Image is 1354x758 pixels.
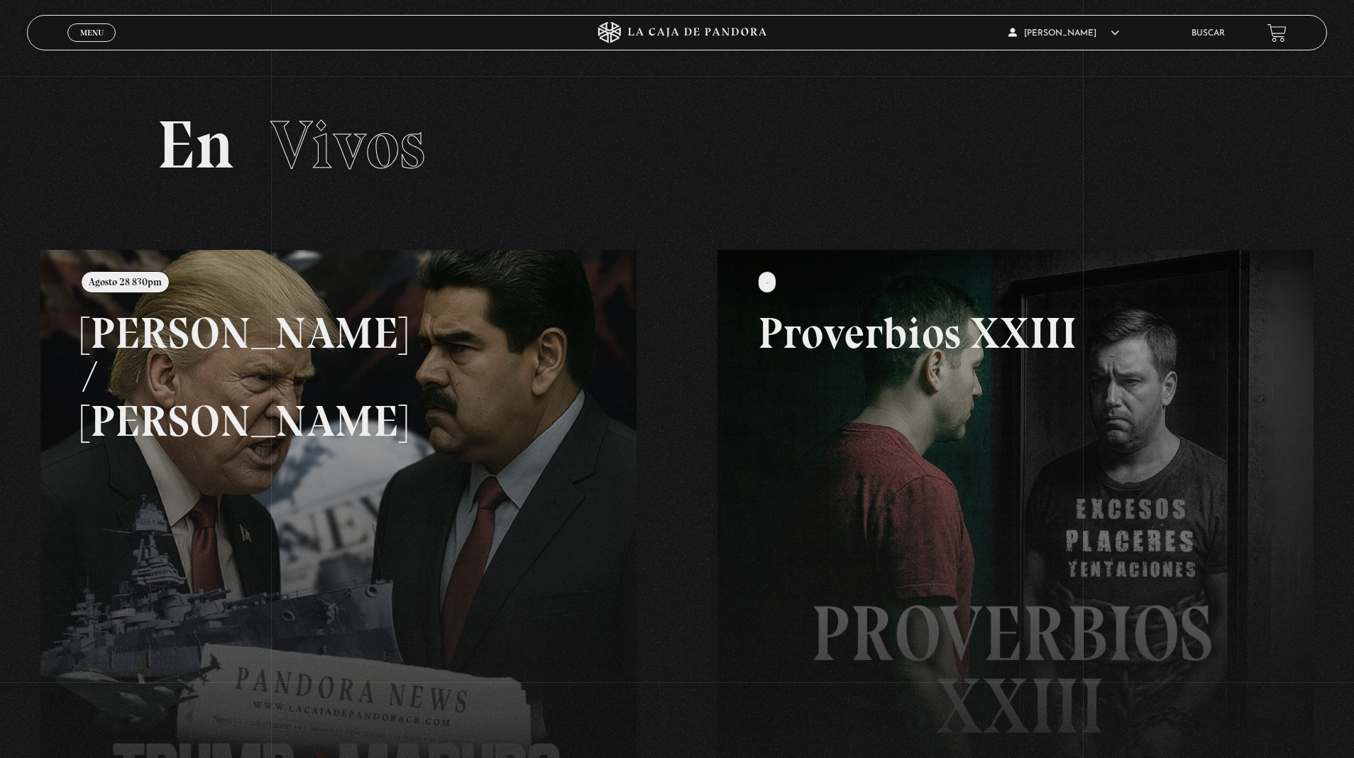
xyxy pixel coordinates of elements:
[80,28,104,37] span: Menu
[1191,29,1225,38] a: Buscar
[270,104,425,185] span: Vivos
[75,40,109,50] span: Cerrar
[1008,29,1119,38] span: [PERSON_NAME]
[1267,23,1287,43] a: View your shopping cart
[157,111,1196,179] h2: En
